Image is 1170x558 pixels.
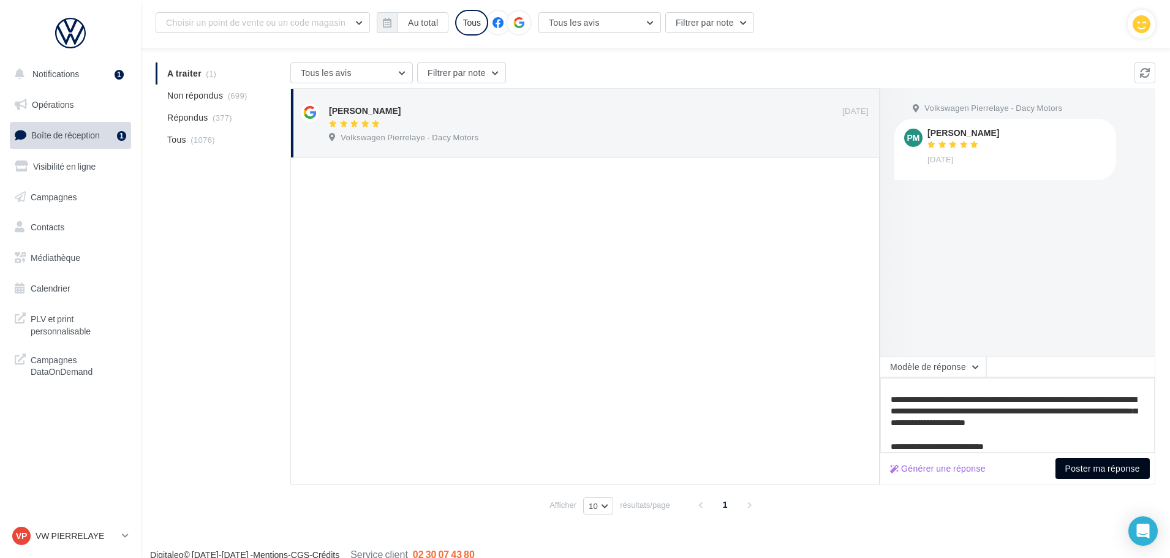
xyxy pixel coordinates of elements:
[7,154,134,179] a: Visibilité en ligne
[290,62,413,83] button: Tous les avis
[341,132,478,143] span: Volkswagen Pierrelaye - Dacy Motors
[117,131,126,141] div: 1
[455,10,488,36] div: Tous
[7,122,134,148] a: Boîte de réception1
[927,154,954,165] span: [DATE]
[329,105,401,117] div: [PERSON_NAME]
[33,161,96,172] span: Visibilité en ligne
[1055,458,1150,479] button: Poster ma réponse
[885,461,991,476] button: Générer une réponse
[213,113,232,123] span: (377)
[417,62,506,83] button: Filtrer par note
[927,129,999,137] div: [PERSON_NAME]
[7,184,134,210] a: Campagnes
[16,530,28,542] span: VP
[31,130,100,140] span: Boîte de réception
[7,245,134,271] a: Médiathèque
[549,499,576,511] span: Afficher
[907,132,920,144] span: pm
[167,134,186,146] span: Tous
[1128,516,1158,546] div: Open Intercom Messenger
[31,191,77,202] span: Campagnes
[156,12,370,33] button: Choisir un point de vente ou un code magasin
[620,499,670,511] span: résultats/page
[10,524,131,548] a: VP VW PIERRELAYE
[167,89,223,102] span: Non répondus
[7,61,129,87] button: Notifications 1
[538,12,661,33] button: Tous les avis
[583,497,613,515] button: 10
[31,311,126,337] span: PLV et print personnalisable
[228,91,247,100] span: (699)
[191,135,215,145] span: (1076)
[842,106,869,117] span: [DATE]
[7,214,134,240] a: Contacts
[7,92,134,118] a: Opérations
[167,111,208,124] span: Répondus
[31,222,64,232] span: Contacts
[880,356,986,377] button: Modèle de réponse
[398,12,448,33] button: Au total
[166,17,345,28] span: Choisir un point de vente ou un code magasin
[31,283,70,293] span: Calendrier
[715,495,735,515] span: 1
[31,252,80,263] span: Médiathèque
[115,70,124,80] div: 1
[665,12,754,33] button: Filtrer par note
[924,103,1062,114] span: Volkswagen Pierrelaye - Dacy Motors
[32,99,74,110] span: Opérations
[589,501,598,511] span: 10
[549,17,600,28] span: Tous les avis
[32,69,79,79] span: Notifications
[36,530,117,542] p: VW PIERRELAYE
[377,12,448,33] button: Au total
[7,276,134,301] a: Calendrier
[31,352,126,378] span: Campagnes DataOnDemand
[7,306,134,342] a: PLV et print personnalisable
[301,67,352,78] span: Tous les avis
[7,347,134,383] a: Campagnes DataOnDemand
